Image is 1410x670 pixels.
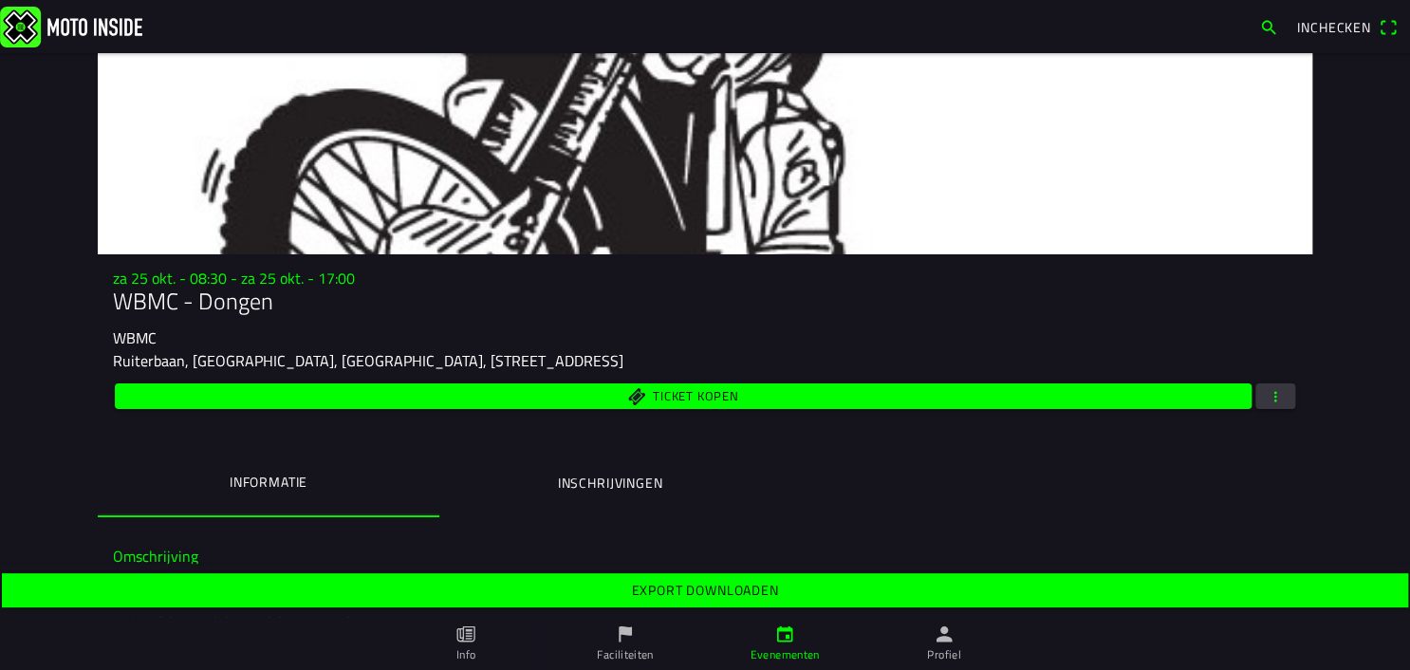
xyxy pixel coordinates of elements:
[113,270,1297,288] h3: za 25 okt. - 08:30 - za 25 okt. - 17:00
[653,390,738,402] span: Ticket kopen
[1250,10,1288,43] a: zoeken
[113,548,1297,566] h3: Omschrijving
[456,646,475,663] ion-label: Info
[455,623,476,644] ion-icon: papier
[230,472,307,493] ion-label: Informatie
[927,646,961,663] ion-label: Profiel
[1297,17,1371,37] span: Inchecken
[751,646,820,663] ion-label: Evenementen
[113,349,623,372] ion-text: Ruiterbaan, [GEOGRAPHIC_DATA], [GEOGRAPHIC_DATA], [STREET_ADDRESS]
[615,623,636,644] ion-icon: vlag
[558,473,663,493] ion-label: Inschrijvingen
[934,623,955,644] ion-icon: persoon
[113,326,157,349] ion-text: WBMC
[1288,10,1406,43] a: IncheckenQR-scanner
[2,573,1408,607] ion-button: Export downloaden
[774,623,795,644] ion-icon: kalender
[597,646,653,663] ion-label: Faciliteiten
[113,288,1297,315] h1: WBMC - Dongen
